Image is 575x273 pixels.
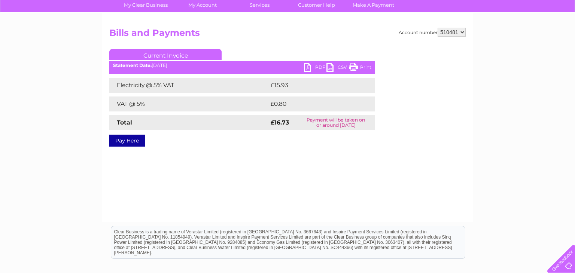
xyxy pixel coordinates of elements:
[525,32,544,37] a: Contact
[510,32,521,37] a: Blog
[113,62,152,68] b: Statement Date:
[117,119,132,126] strong: Total
[269,78,359,93] td: £15.93
[109,28,466,42] h2: Bills and Payments
[269,96,358,111] td: £0.80
[271,119,289,126] strong: £16.73
[483,32,505,37] a: Telecoms
[109,63,375,68] div: [DATE]
[399,28,466,37] div: Account number
[304,63,326,74] a: PDF
[109,96,269,111] td: VAT @ 5%
[550,32,568,37] a: Log out
[20,19,58,42] img: logo.png
[326,63,349,74] a: CSV
[111,4,465,36] div: Clear Business is a trading name of Verastar Limited (registered in [GEOGRAPHIC_DATA] No. 3667643...
[349,63,371,74] a: Print
[109,78,269,93] td: Electricity @ 5% VAT
[109,135,145,147] a: Pay Here
[434,4,486,13] a: 0333 014 3131
[109,49,222,60] a: Current Invoice
[443,32,457,37] a: Water
[462,32,478,37] a: Energy
[296,115,375,130] td: Payment will be taken on or around [DATE]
